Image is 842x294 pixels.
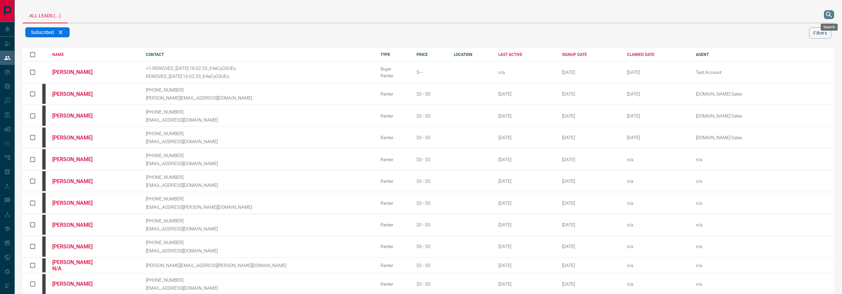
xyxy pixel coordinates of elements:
span: Subscribed [31,30,54,35]
div: [DATE] [498,91,552,97]
div: n/a [627,178,686,184]
p: [PHONE_NUMBER] [146,109,371,115]
div: Renter [381,281,407,287]
div: $0 - $0 [417,113,444,119]
div: October 13th 2008, 7:44:16 PM [562,200,617,206]
div: April 29th 2025, 4:45:30 PM [627,70,686,75]
div: NAME [52,52,136,57]
p: [EMAIL_ADDRESS][DOMAIN_NAME] [146,226,371,231]
div: $--- [417,70,444,75]
div: mrloft.ca [42,106,46,126]
div: Search [821,24,838,31]
div: Renter [381,113,407,119]
p: [EMAIL_ADDRESS][DOMAIN_NAME] [146,248,371,253]
p: n/a [696,157,779,162]
div: Renter [381,222,407,227]
div: [DATE] [498,135,552,140]
a: [PERSON_NAME] [52,281,102,287]
p: [PHONE_NUMBER] [146,87,371,93]
div: [DATE] [498,200,552,206]
p: n/a [696,244,779,249]
a: [PERSON_NAME] [52,156,102,162]
p: [PHONE_NUMBER] [146,218,371,223]
p: [DOMAIN_NAME] Sales [696,91,779,97]
div: Renter [381,91,407,97]
p: [EMAIL_ADDRESS][DOMAIN_NAME] [146,139,371,144]
div: Renter [381,200,407,206]
div: mrloft.ca [42,149,46,169]
p: [EMAIL_ADDRESS][DOMAIN_NAME] [146,182,371,188]
a: [PERSON_NAME] [52,243,102,250]
div: Subscribed [25,27,70,37]
div: [DATE] [498,263,552,268]
div: n/a [627,200,686,206]
p: [PHONE_NUMBER] [146,240,371,245]
div: mrloft.ca [42,236,46,256]
div: mrloft.ca [42,274,46,294]
div: Renter [381,135,407,140]
div: Buyer [381,66,407,72]
a: [PERSON_NAME] [52,135,102,141]
p: [EMAIL_ADDRESS][DOMAIN_NAME] [146,117,371,123]
div: September 1st 2015, 9:13:21 AM [562,70,617,75]
p: [PHONE_NUMBER] [146,196,371,201]
a: [PERSON_NAME] [52,178,102,184]
button: search button [824,10,834,19]
div: CLAIMED DATE [627,52,686,57]
div: TYPE [381,52,407,57]
div: $0 - $0 [417,91,444,97]
div: February 19th 2025, 2:37:44 PM [627,91,686,97]
p: [PERSON_NAME][EMAIL_ADDRESS][DOMAIN_NAME] [146,95,371,101]
p: n/a [696,222,779,227]
div: $0 - $0 [417,281,444,287]
div: $0 - $0 [417,178,444,184]
div: Renter [381,73,407,78]
div: LOCATION [454,52,488,57]
p: [PHONE_NUMBER] [146,131,371,136]
p: REMOVED_[DATE] 16:02:33_E4eCyO3UEo [146,74,371,79]
p: [DOMAIN_NAME] Sales [696,113,779,119]
div: CONTACT [146,52,371,57]
div: February 19th 2025, 2:37:44 PM [627,113,686,119]
a: [PERSON_NAME] [52,113,102,119]
p: [DOMAIN_NAME] Sales [696,135,779,140]
div: October 13th 2008, 8:32:50 PM [562,222,617,227]
div: All Leads (...) [23,7,68,23]
div: [DATE] [498,178,552,184]
div: AGENT [696,52,834,57]
p: [PHONE_NUMBER] [146,153,371,158]
div: [DATE] [498,222,552,227]
a: [PERSON_NAME] [52,91,102,97]
div: October 15th 2008, 1:08:42 PM [562,281,617,287]
div: [DATE] [498,157,552,162]
div: October 12th 2008, 11:22:16 AM [562,157,617,162]
div: Renter [381,244,407,249]
div: [DATE] [498,281,552,287]
div: October 11th 2008, 5:41:37 PM [562,113,617,119]
p: n/a [696,281,779,287]
a: [PERSON_NAME] N/A [52,259,102,272]
div: $0 - $0 [417,200,444,206]
p: +1-REMOVED_[DATE] 16:02:33_E4eCyO3UEo [146,66,371,71]
div: $0 - $0 [417,222,444,227]
div: October 15th 2008, 9:26:23 AM [562,263,617,268]
div: LAST ACTIVE [498,52,552,57]
div: February 19th 2025, 2:37:44 PM [627,135,686,140]
p: [PHONE_NUMBER] [146,277,371,283]
div: Renter [381,178,407,184]
p: n/a [696,200,779,206]
div: mrloft.ca [42,215,46,235]
p: [PHONE_NUMBER] [146,174,371,180]
p: [PERSON_NAME][EMAIL_ADDRESS][PERSON_NAME][DOMAIN_NAME] [146,263,371,268]
div: $0 - $0 [417,263,444,268]
div: October 11th 2008, 12:32:56 PM [562,91,617,97]
div: n/a [627,281,686,287]
div: n/a [627,222,686,227]
div: Renter [381,157,407,162]
div: $0 - $0 [417,244,444,249]
div: SIGNUP DATE [562,52,617,57]
div: mrloft.ca [42,171,46,191]
a: [PERSON_NAME] [52,200,102,206]
p: [EMAIL_ADDRESS][DOMAIN_NAME] [146,161,371,166]
a: [PERSON_NAME] [52,69,102,75]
